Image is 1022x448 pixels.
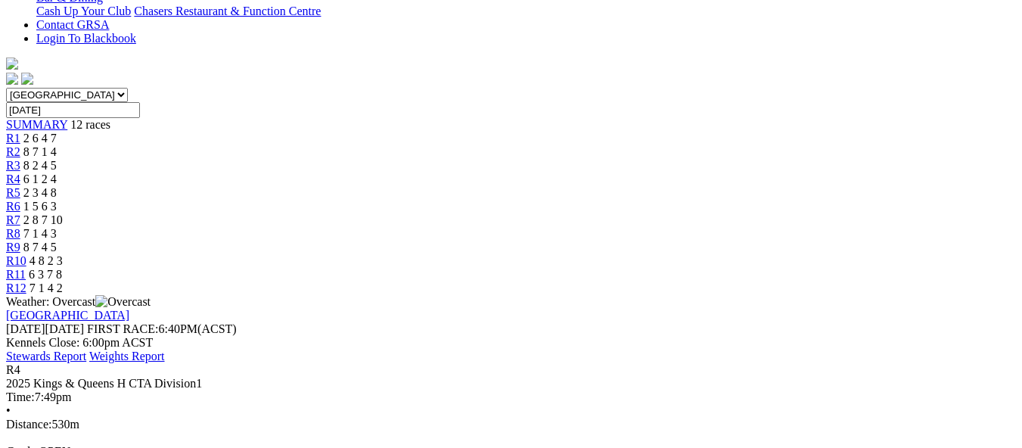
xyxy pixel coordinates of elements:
span: 8 7 4 5 [23,241,57,254]
a: R2 [6,145,20,158]
span: 6 1 2 4 [23,173,57,185]
span: 2 6 4 7 [23,132,57,145]
img: Overcast [95,295,151,309]
span: 2 8 7 10 [23,213,63,226]
span: 12 races [70,118,110,131]
span: R4 [6,363,20,376]
a: R6 [6,200,20,213]
span: 4 8 2 3 [30,254,63,267]
span: Time: [6,390,35,403]
div: 2025 Kings & Queens H CTA Division1 [6,377,1016,390]
a: R7 [6,213,20,226]
span: 2 3 4 8 [23,186,57,199]
a: SUMMARY [6,118,67,131]
input: Select date [6,102,140,118]
a: Stewards Report [6,350,86,362]
span: 7 1 4 3 [23,227,57,240]
a: Chasers Restaurant & Function Centre [134,5,321,17]
a: Weights Report [89,350,165,362]
span: 7 1 4 2 [30,282,63,294]
a: R11 [6,268,26,281]
div: Kennels Close: 6:00pm ACST [6,336,1016,350]
span: 1 5 6 3 [23,200,57,213]
img: twitter.svg [21,73,33,85]
a: R12 [6,282,26,294]
a: R5 [6,186,20,199]
span: Distance: [6,418,51,431]
a: R1 [6,132,20,145]
img: logo-grsa-white.png [6,58,18,70]
span: 8 7 1 4 [23,145,57,158]
a: Cash Up Your Club [36,5,131,17]
a: [GEOGRAPHIC_DATA] [6,309,129,322]
a: Contact GRSA [36,18,109,31]
span: Weather: Overcast [6,295,151,308]
span: [DATE] [6,322,45,335]
a: Login To Blackbook [36,32,136,45]
span: [DATE] [6,322,84,335]
div: 7:49pm [6,390,1016,404]
span: 8 2 4 5 [23,159,57,172]
a: R9 [6,241,20,254]
span: • [6,404,11,417]
span: 6:40PM(ACST) [87,322,237,335]
img: facebook.svg [6,73,18,85]
div: Bar & Dining [36,5,1016,18]
a: R8 [6,227,20,240]
a: R10 [6,254,26,267]
span: 6 3 7 8 [29,268,62,281]
div: 530m [6,418,1016,431]
a: R3 [6,159,20,172]
span: FIRST RACE: [87,322,158,335]
a: R4 [6,173,20,185]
